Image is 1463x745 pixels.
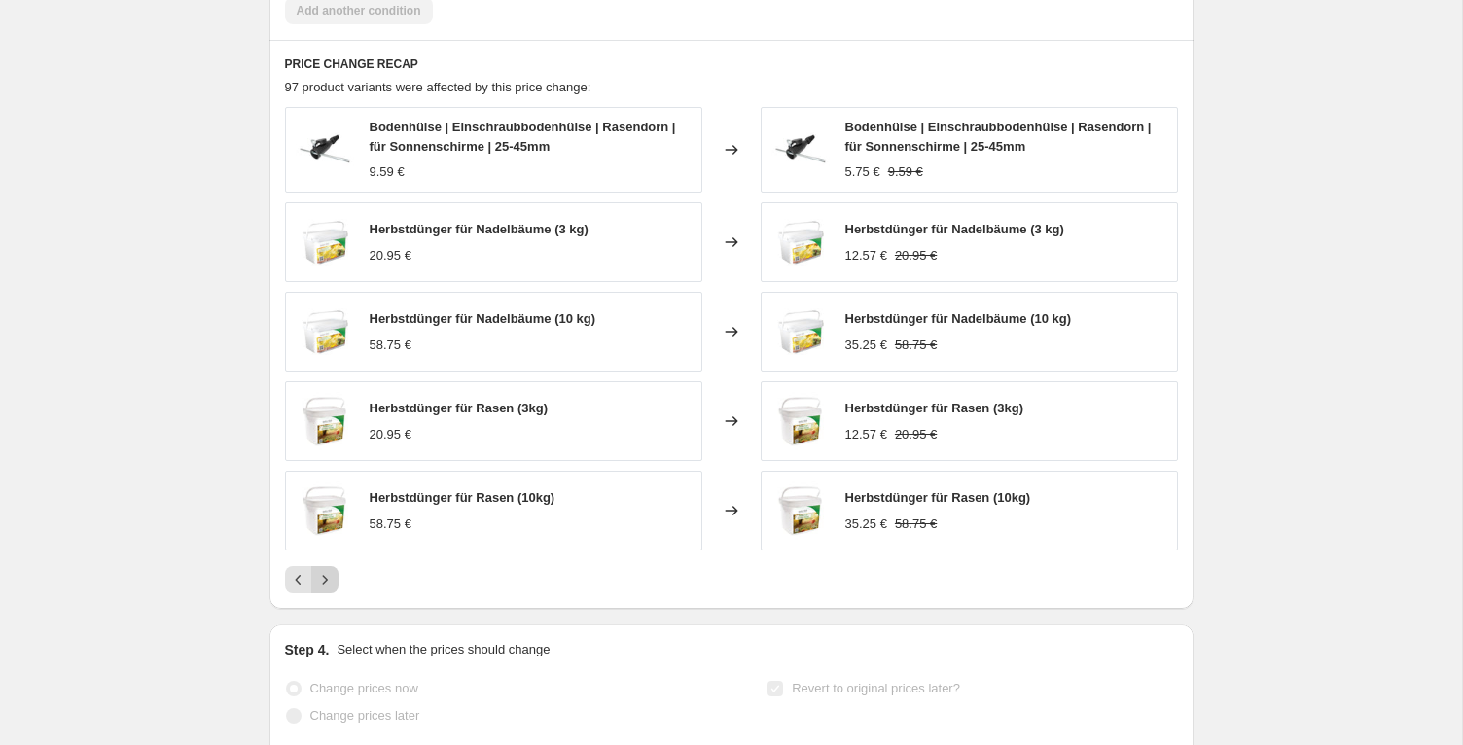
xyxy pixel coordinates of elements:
[296,302,354,361] img: herbstdunger-fur-nadelbaume-florade-de-dunger-wf-cus-1_80x.jpg
[845,311,1072,326] span: Herbstdünger für Nadelbäume (10 kg)
[895,246,937,266] strike: 20.95 €
[845,162,880,182] div: 5.75 €
[285,640,330,659] h2: Step 4.
[888,162,923,182] strike: 9.59 €
[771,302,830,361] img: herbstdunger-fur-nadelbaume-florade-de-dunger-wf-cus-1_80x.jpg
[370,425,411,444] div: 20.95 €
[771,481,830,540] img: herbstdunger-fur-rasen-florade-de-dunger-wf-cus-dunger-rasendunger-rasenpflege-3_80x.jpg
[285,56,1178,72] h6: PRICE CHANGE RECAP
[895,425,937,444] strike: 20.95 €
[296,481,354,540] img: herbstdunger-fur-rasen-florade-de-dunger-wf-cus-dunger-rasendunger-rasenpflege-3_80x.jpg
[845,120,1152,154] span: Bodenhülse | Einschraubbodenhülse | Rasendorn | für Sonnenschirme | 25-45mm
[845,401,1023,415] span: Herbstdünger für Rasen (3kg)
[845,336,887,355] div: 35.25 €
[370,311,596,326] span: Herbstdünger für Nadelbäume (10 kg)
[771,213,830,271] img: herbstdunger-fur-nadelbaume-florade-de-dunger-wf-cus-1_80x.jpg
[895,514,937,534] strike: 58.75 €
[845,490,1031,505] span: Herbstdünger für Rasen (10kg)
[311,566,339,593] button: Next
[370,336,411,355] div: 58.75 €
[771,121,830,179] img: bodenhulse-or-einschraubbodenhulse-or-rasendorn-or-fur-sonnenschirme-or-25-45mm-florade-de-bodenh...
[310,681,418,695] span: Change prices now
[337,640,550,659] p: Select when the prices should change
[296,121,354,179] img: bodenhulse-or-einschraubbodenhulse-or-rasendorn-or-fur-sonnenschirme-or-25-45mm-florade-de-bodenh...
[296,392,354,450] img: herbstdunger-fur-rasen-florade-de-dunger-wf-cus-dunger-rasendunger-rasenpflege-3_80x.jpg
[370,120,676,154] span: Bodenhülse | Einschraubbodenhülse | Rasendorn | für Sonnenschirme | 25-45mm
[370,514,411,534] div: 58.75 €
[845,246,887,266] div: 12.57 €
[285,80,591,94] span: 97 product variants were affected by this price change:
[845,514,887,534] div: 35.25 €
[370,162,405,182] div: 9.59 €
[771,392,830,450] img: herbstdunger-fur-rasen-florade-de-dunger-wf-cus-dunger-rasendunger-rasenpflege-3_80x.jpg
[285,566,312,593] button: Previous
[370,246,411,266] div: 20.95 €
[845,222,1064,236] span: Herbstdünger für Nadelbäume (3 kg)
[285,566,339,593] nav: Pagination
[845,425,887,444] div: 12.57 €
[296,213,354,271] img: herbstdunger-fur-nadelbaume-florade-de-dunger-wf-cus-1_80x.jpg
[792,681,960,695] span: Revert to original prices later?
[370,490,555,505] span: Herbstdünger für Rasen (10kg)
[895,336,937,355] strike: 58.75 €
[370,222,589,236] span: Herbstdünger für Nadelbäume (3 kg)
[370,401,548,415] span: Herbstdünger für Rasen (3kg)
[310,708,420,723] span: Change prices later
